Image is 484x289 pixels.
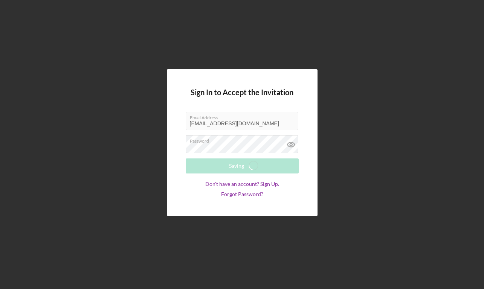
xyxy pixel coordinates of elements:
[191,88,293,97] h4: Sign In to Accept the Invitation
[205,181,279,187] a: Don't have an account? Sign Up.
[229,158,244,173] div: Saving
[190,112,298,120] label: Email Address
[190,135,298,144] label: Password
[221,191,263,197] a: Forgot Password?
[186,158,299,173] button: Saving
